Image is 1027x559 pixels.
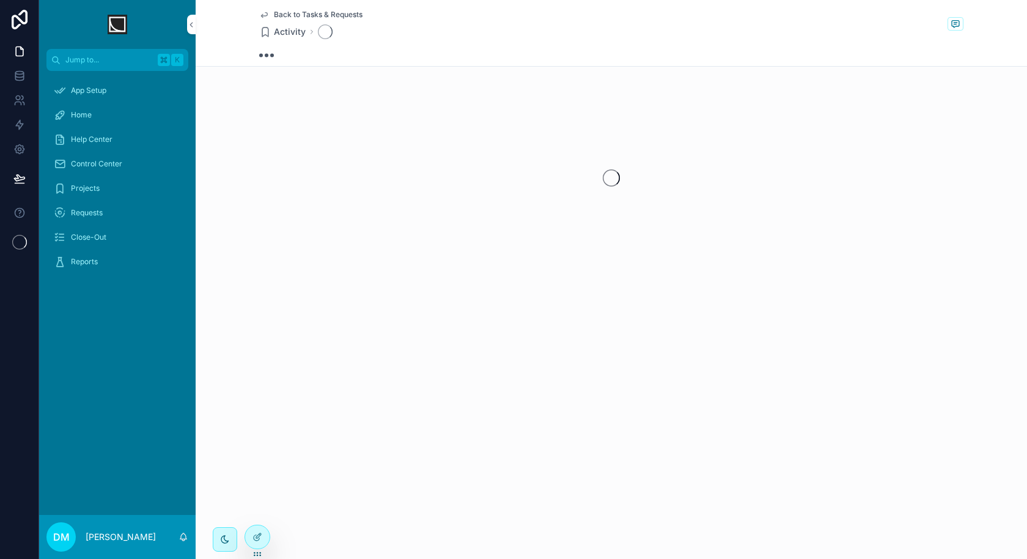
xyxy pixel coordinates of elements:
a: Close-Out [46,226,188,248]
a: Requests [46,202,188,224]
a: Reports [46,251,188,273]
img: App logo [108,15,127,34]
span: Activity [274,26,306,38]
a: Activity [259,26,306,38]
span: Reports [71,257,98,267]
span: Home [71,110,92,120]
span: Close-Out [71,232,106,242]
span: K [172,55,182,65]
span: Requests [71,208,103,218]
a: Back to Tasks & Requests [259,10,363,20]
span: DM [53,530,70,544]
span: Control Center [71,159,122,169]
span: Projects [71,183,100,193]
a: Home [46,104,188,126]
div: scrollable content [39,71,196,289]
a: Projects [46,177,188,199]
span: Back to Tasks & Requests [274,10,363,20]
a: App Setup [46,80,188,102]
a: Help Center [46,128,188,150]
span: Jump to... [65,55,153,65]
button: Jump to...K [46,49,188,71]
a: Control Center [46,153,188,175]
p: [PERSON_NAME] [86,531,156,543]
span: App Setup [71,86,106,95]
span: Help Center [71,135,112,144]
